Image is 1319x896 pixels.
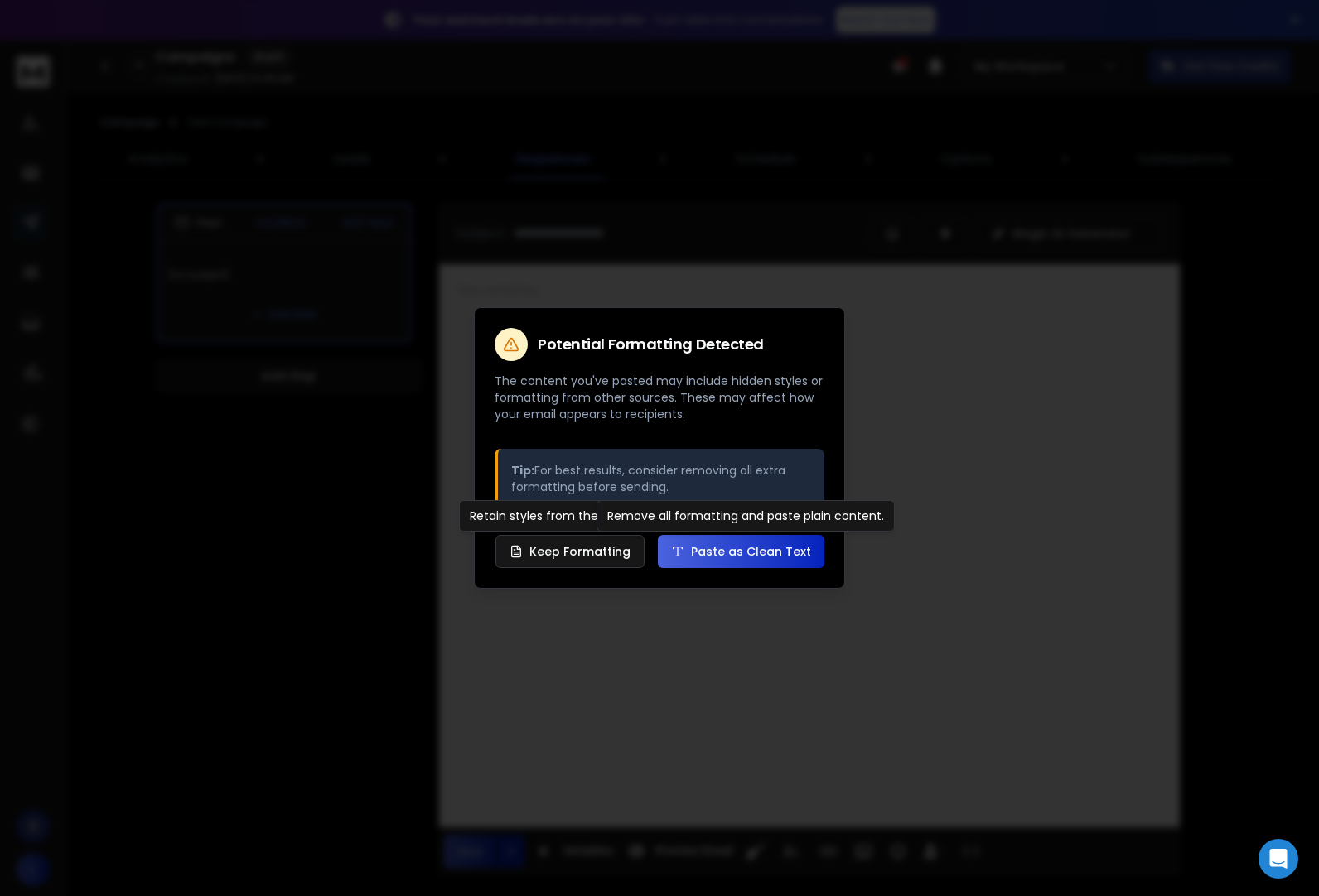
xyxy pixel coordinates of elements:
div: Open Intercom Messenger [1259,839,1298,879]
h2: Potential Formatting Detected [538,337,764,352]
p: For best results, consider removing all extra formatting before sending. [511,462,811,495]
div: Remove all formatting and paste plain content. [597,500,895,532]
button: Paste as Clean Text [658,535,824,568]
p: The content you've pasted may include hidden styles or formatting from other sources. These may a... [495,373,824,422]
div: Retain styles from the original source. [459,500,699,532]
button: Keep Formatting [495,535,645,568]
strong: Tip: [511,462,534,479]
